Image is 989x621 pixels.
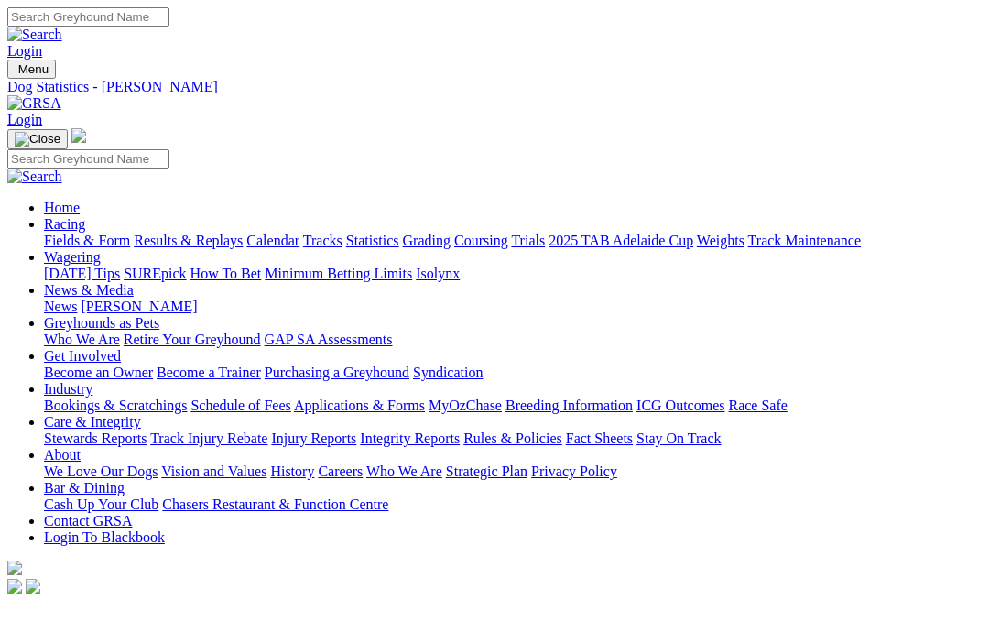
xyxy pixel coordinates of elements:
[162,496,388,512] a: Chasers Restaurant & Function Centre
[7,561,22,575] img: logo-grsa-white.png
[566,430,633,446] a: Fact Sheets
[7,169,62,185] img: Search
[271,430,356,446] a: Injury Reports
[429,398,502,413] a: MyOzChase
[265,332,393,347] a: GAP SA Assessments
[44,496,158,512] a: Cash Up Your Club
[697,233,744,248] a: Weights
[7,579,22,594] img: facebook.svg
[7,43,42,59] a: Login
[44,480,125,496] a: Bar & Dining
[7,27,62,43] img: Search
[44,365,982,381] div: Get Involved
[531,463,617,479] a: Privacy Policy
[190,266,262,281] a: How To Bet
[265,365,409,380] a: Purchasing a Greyhound
[360,430,460,446] a: Integrity Reports
[44,249,101,265] a: Wagering
[44,266,982,282] div: Wagering
[7,95,61,112] img: GRSA
[124,266,186,281] a: SUREpick
[26,579,40,594] img: twitter.svg
[44,398,187,413] a: Bookings & Scratchings
[44,381,92,397] a: Industry
[505,398,633,413] a: Breeding Information
[7,60,56,79] button: Toggle navigation
[265,266,412,281] a: Minimum Betting Limits
[44,398,982,414] div: Industry
[446,463,527,479] a: Strategic Plan
[134,233,243,248] a: Results & Replays
[7,7,169,27] input: Search
[44,332,982,348] div: Greyhounds as Pets
[303,233,342,248] a: Tracks
[44,463,982,480] div: About
[413,365,483,380] a: Syndication
[511,233,545,248] a: Trials
[454,233,508,248] a: Coursing
[748,233,861,248] a: Track Maintenance
[44,299,982,315] div: News & Media
[44,233,982,249] div: Racing
[44,365,153,380] a: Become an Owner
[7,79,982,95] a: Dog Statistics - [PERSON_NAME]
[44,463,158,479] a: We Love Our Dogs
[44,200,80,215] a: Home
[636,398,724,413] a: ICG Outcomes
[18,62,49,76] span: Menu
[636,430,721,446] a: Stay On Track
[403,233,451,248] a: Grading
[44,447,81,463] a: About
[44,513,132,528] a: Contact GRSA
[44,430,982,447] div: Care & Integrity
[44,496,982,513] div: Bar & Dining
[150,430,267,446] a: Track Injury Rebate
[549,233,693,248] a: 2025 TAB Adelaide Cup
[728,398,787,413] a: Race Safe
[161,463,266,479] a: Vision and Values
[44,529,165,545] a: Login To Blackbook
[246,233,299,248] a: Calendar
[366,463,442,479] a: Who We Are
[124,332,261,347] a: Retire Your Greyhound
[44,430,147,446] a: Stewards Reports
[15,132,60,147] img: Close
[44,282,134,298] a: News & Media
[157,365,261,380] a: Become a Trainer
[81,299,197,314] a: [PERSON_NAME]
[44,266,120,281] a: [DATE] Tips
[44,233,130,248] a: Fields & Form
[346,233,399,248] a: Statistics
[294,398,425,413] a: Applications & Forms
[7,129,68,149] button: Toggle navigation
[318,463,363,479] a: Careers
[44,315,159,331] a: Greyhounds as Pets
[44,332,120,347] a: Who We Are
[44,299,77,314] a: News
[71,128,86,143] img: logo-grsa-white.png
[7,112,42,127] a: Login
[44,348,121,364] a: Get Involved
[463,430,562,446] a: Rules & Policies
[270,463,314,479] a: History
[44,414,141,430] a: Care & Integrity
[44,216,85,232] a: Racing
[190,398,290,413] a: Schedule of Fees
[7,149,169,169] input: Search
[416,266,460,281] a: Isolynx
